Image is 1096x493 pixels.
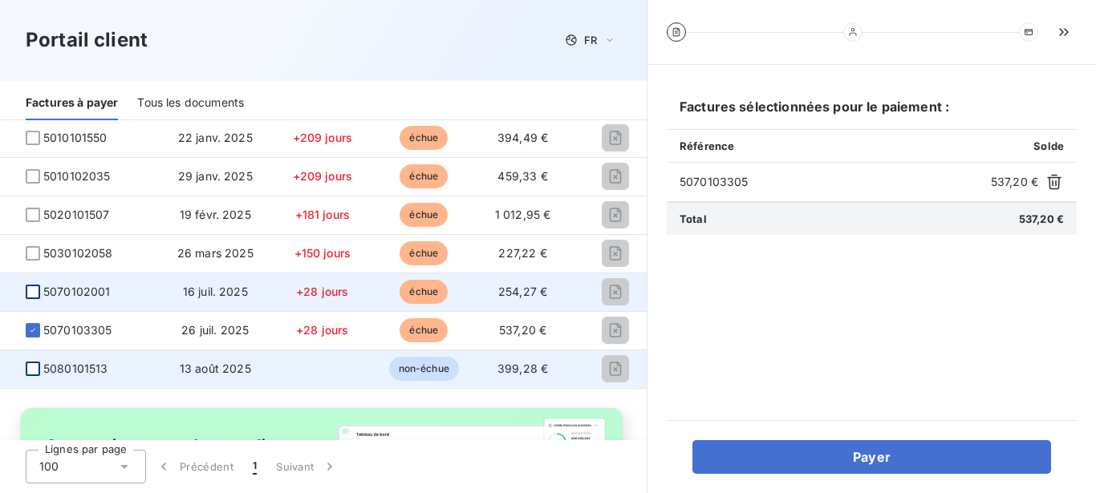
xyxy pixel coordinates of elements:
h6: Factures sélectionnées pour le paiement : [667,97,1077,129]
span: 5030102058 [43,245,113,261]
span: +28 jours [296,323,348,337]
span: échue [400,318,448,342]
span: Total [680,212,707,225]
span: 13 août 2025 [180,362,251,375]
button: Payer [692,440,1051,474]
h3: Portail client [26,26,148,55]
button: Suivant [266,450,347,483]
span: 26 mars 2025 [177,246,254,260]
span: échue [400,164,448,188]
span: +28 jours [296,285,348,298]
span: 5010102035 [43,168,111,184]
span: 5010101550 [43,130,108,146]
span: 1 [253,459,257,475]
span: 19 févr. 2025 [180,208,251,221]
span: 394,49 € [497,131,548,144]
div: Tous les documents [137,87,244,120]
span: 22 janv. 2025 [178,131,253,144]
span: 459,33 € [497,169,547,183]
span: 5080101513 [43,361,108,377]
span: 29 janv. 2025 [178,169,253,183]
span: 16 juil. 2025 [183,285,248,298]
span: échue [400,203,448,227]
span: 1 012,95 € [495,208,551,221]
span: échue [400,241,448,265]
span: +209 jours [293,169,353,183]
span: Solde [1033,139,1064,152]
span: 254,27 € [498,285,547,298]
span: 537,20 € [991,174,1038,190]
span: 399,28 € [497,362,548,375]
span: +209 jours [293,131,353,144]
span: Référence [680,139,734,152]
span: +150 jours [294,246,351,260]
span: 26 juil. 2025 [181,323,249,337]
span: 5070103305 [680,174,984,190]
span: 5020101507 [43,207,110,223]
span: échue [400,280,448,304]
div: Factures à payer [26,87,118,120]
span: 537,20 € [499,323,546,337]
span: 227,22 € [498,246,546,260]
button: 1 [243,450,266,483]
span: 5070103305 [43,322,112,338]
span: FR [584,34,597,46]
span: non-échue [389,357,459,381]
button: Précédent [146,450,243,483]
span: échue [400,126,448,150]
span: 537,20 € [1019,212,1064,225]
span: +181 jours [295,208,351,221]
span: 100 [39,459,59,475]
span: 5070102001 [43,284,111,300]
